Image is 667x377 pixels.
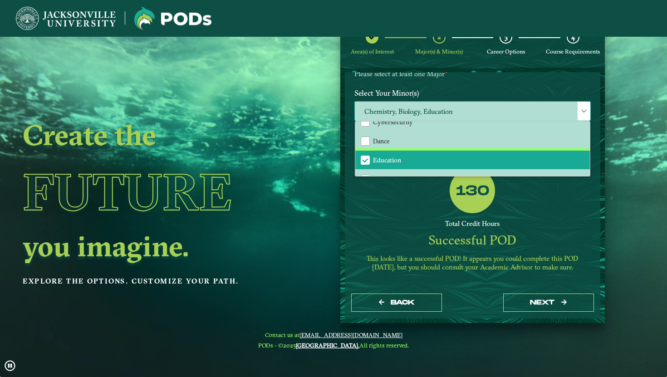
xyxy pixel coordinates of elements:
[296,342,359,349] a: [GEOGRAPHIC_DATA].
[355,132,590,151] li: Dance
[354,232,591,248] div: Successful POD
[23,151,278,233] h1: Future
[373,137,390,145] span: Dance
[546,48,600,55] span: Course Requirements
[391,299,415,306] span: Back
[355,151,590,170] li: Education
[355,102,590,121] span: Chemistry, Biology, Education
[503,294,594,312] button: next
[258,331,409,338] span: Contact us at
[258,342,409,349] span: PODs - ©2025 All rights reserved.
[373,156,401,164] span: Education
[23,233,278,259] h2: you imagine.
[445,69,448,75] sup: ⋆
[456,183,490,200] label: 130
[487,48,525,55] span: Career Options
[299,331,402,338] a: [EMAIL_ADDRESS][DOMAIN_NAME]
[354,255,591,272] p: This looks like a successful POD! It appears you could complete this POD [DATE], but you should c...
[355,113,590,132] li: Cybersecurity
[348,85,598,102] label: Select Your Minor(s)
[354,220,591,228] div: Total Credit Hours
[134,7,211,30] img: Jacksonville University logo
[351,294,442,312] button: Back
[437,33,441,41] span: 2
[16,7,116,30] img: Jacksonville University logo
[373,175,394,183] span: English
[23,274,278,288] p: Explore the options. Customize your path.
[571,33,575,41] span: 4
[351,48,394,55] span: Area(s) of Interest
[505,33,508,41] span: 3
[355,169,590,188] li: English
[415,48,463,55] span: Major(s) & Minor(s)
[373,118,413,126] span: Cybersecurity
[354,70,591,78] p: Please select at least one Major
[23,122,278,147] h2: Create the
